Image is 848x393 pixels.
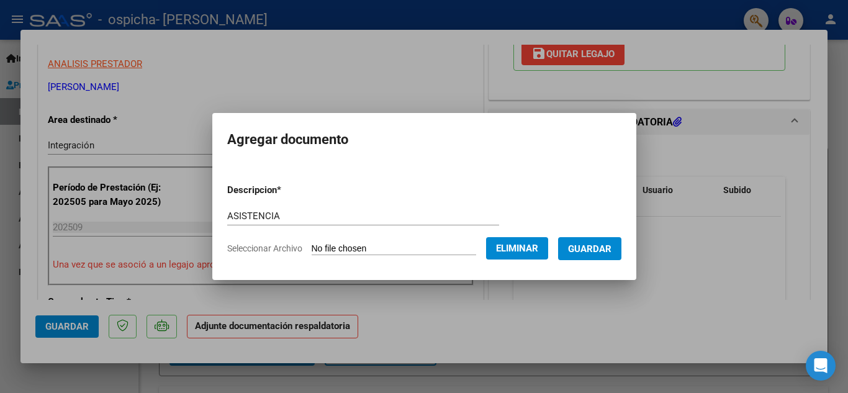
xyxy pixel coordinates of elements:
[227,128,621,151] h2: Agregar documento
[227,183,346,197] p: Descripcion
[227,243,302,253] span: Seleccionar Archivo
[568,243,611,255] span: Guardar
[486,237,548,260] button: Eliminar
[558,237,621,260] button: Guardar
[496,243,538,254] span: Eliminar
[806,351,836,381] div: Open Intercom Messenger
